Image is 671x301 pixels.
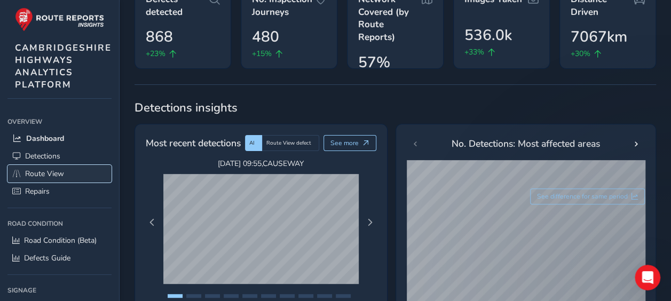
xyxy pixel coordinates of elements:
[15,7,104,31] img: rr logo
[242,294,257,298] button: Page 5
[26,133,64,144] span: Dashboard
[163,159,359,169] span: [DATE] 09:55 , CAUSEWAY
[330,139,359,147] span: See more
[571,26,627,48] span: 7067km
[452,137,600,150] span: No. Detections: Most affected areas
[25,169,64,179] span: Route View
[7,216,112,232] div: Road Condition
[145,215,160,230] button: Previous Page
[464,24,512,46] span: 536.0k
[280,294,295,298] button: Page 7
[146,136,241,150] span: Most recent detections
[571,48,590,59] span: +30%
[252,48,272,59] span: +15%
[298,294,313,298] button: Page 8
[25,186,50,196] span: Repairs
[249,139,255,147] span: AI
[224,294,239,298] button: Page 4
[262,135,319,151] div: Route View defect
[635,265,660,290] iframe: Intercom live chat
[7,282,112,298] div: Signage
[205,294,220,298] button: Page 3
[24,235,97,245] span: Road Condition (Beta)
[358,51,390,74] span: 57%
[336,294,351,298] button: Page 10
[317,294,332,298] button: Page 9
[261,294,276,298] button: Page 6
[24,253,70,263] span: Defects Guide
[146,26,173,48] span: 868
[464,46,484,58] span: +33%
[245,135,262,151] div: AI
[266,139,311,147] span: Route View defect
[7,232,112,249] a: Road Condition (Beta)
[530,188,645,204] button: See difference for same period
[362,215,377,230] button: Next Page
[135,100,656,116] span: Detections insights
[7,249,112,267] a: Defects Guide
[323,135,376,151] button: See more
[146,48,165,59] span: +23%
[168,294,183,298] button: Page 1
[7,183,112,200] a: Repairs
[537,192,628,201] span: See difference for same period
[252,26,279,48] span: 480
[7,130,112,147] a: Dashboard
[25,151,60,161] span: Detections
[15,42,112,91] span: CAMBRIDGESHIRE HIGHWAYS ANALYTICS PLATFORM
[7,165,112,183] a: Route View
[7,114,112,130] div: Overview
[186,294,201,298] button: Page 2
[7,147,112,165] a: Detections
